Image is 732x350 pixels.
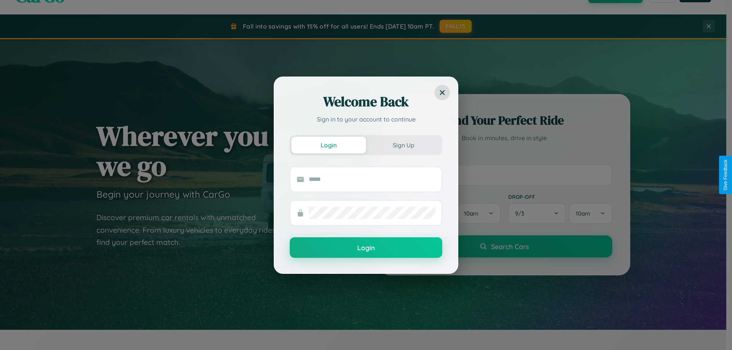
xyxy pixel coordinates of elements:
[290,115,442,124] p: Sign in to your account to continue
[290,237,442,258] button: Login
[366,137,441,153] button: Sign Up
[723,160,728,190] div: Give Feedback
[291,137,366,153] button: Login
[290,93,442,111] h2: Welcome Back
